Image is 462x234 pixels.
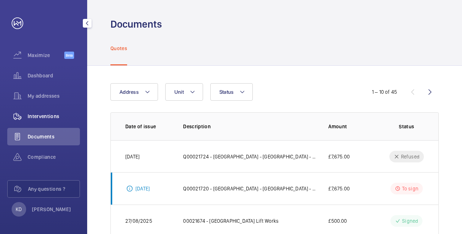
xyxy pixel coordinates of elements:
span: Beta [64,52,74,59]
p: [DATE] [125,153,139,160]
span: Compliance [28,153,80,161]
div: 1 – 10 of 45 [372,88,397,96]
p: £7,675.00 [328,185,350,192]
p: Q00021724 - [GEOGRAPHIC_DATA] - [GEOGRAPHIC_DATA] - [GEOGRAPHIC_DATA] [183,153,317,160]
p: Q00021720 - [GEOGRAPHIC_DATA] - [GEOGRAPHIC_DATA] - [GEOGRAPHIC_DATA] [183,185,317,192]
p: [PERSON_NAME] [32,206,71,213]
p: £7,675.00 [328,153,350,160]
p: To sign [402,185,418,192]
p: Quotes [110,45,127,52]
p: Status [389,123,424,130]
button: Status [210,83,253,101]
p: £500.00 [328,217,347,225]
span: Dashboard [28,72,80,79]
p: Refused [401,153,420,160]
button: Address [110,83,158,101]
button: Unit [165,83,203,101]
span: Documents [28,133,80,140]
p: Amount [328,123,377,130]
span: Status [219,89,234,95]
span: Unit [174,89,184,95]
span: Any questions ? [28,185,80,193]
span: Interventions [28,113,80,120]
p: 00021674 - [GEOGRAPHIC_DATA] Lift Works [183,217,279,225]
span: Address [119,89,139,95]
h1: Documents [110,17,162,31]
p: 27/08/2025 [125,217,152,225]
p: KD [16,206,22,213]
p: Date of issue [125,123,171,130]
p: [DATE] [135,185,150,192]
span: My addresses [28,92,80,100]
p: Signed [402,217,418,225]
span: Maximize [28,52,64,59]
p: Description [183,123,317,130]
